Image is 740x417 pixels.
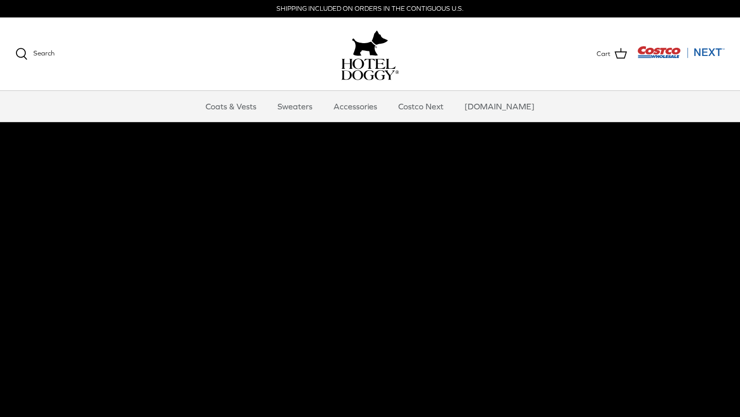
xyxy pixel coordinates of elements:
[33,49,54,57] span: Search
[196,91,266,122] a: Coats & Vests
[15,48,54,60] a: Search
[637,52,725,60] a: Visit Costco Next
[341,28,399,80] a: hoteldoggy.com hoteldoggycom
[597,47,627,61] a: Cart
[341,59,399,80] img: hoteldoggycom
[324,91,386,122] a: Accessories
[637,46,725,59] img: Costco Next
[389,91,453,122] a: Costco Next
[455,91,544,122] a: [DOMAIN_NAME]
[352,28,388,59] img: hoteldoggy.com
[597,49,610,60] span: Cart
[268,91,322,122] a: Sweaters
